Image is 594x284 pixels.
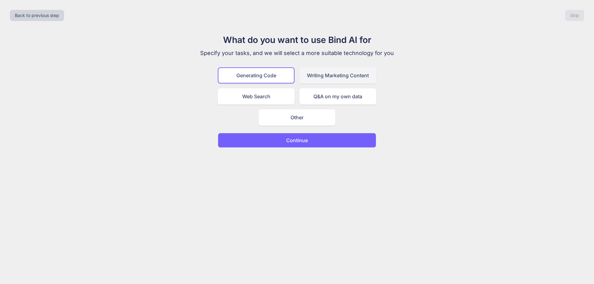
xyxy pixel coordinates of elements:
div: Q&A on my own data [299,88,376,104]
p: Specify your tasks, and we will select a more suitable technology for you [193,49,401,57]
p: Continue [286,137,308,144]
button: Skip [565,10,584,21]
button: Back to previous step [10,10,64,21]
div: Generating Code [218,67,295,83]
div: Other [259,109,335,125]
button: Continue [218,133,376,148]
h1: What do you want to use Bind AI for [193,33,401,46]
div: Writing Marketing Content [299,67,376,83]
div: Web Search [218,88,295,104]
